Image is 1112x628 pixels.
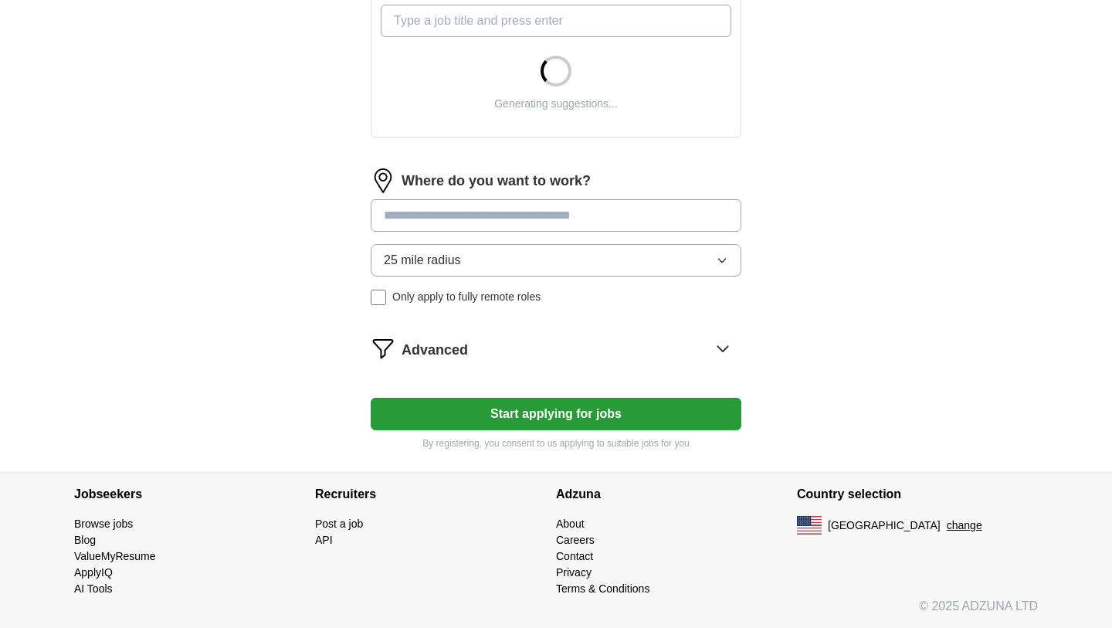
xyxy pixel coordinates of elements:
a: Post a job [315,518,363,530]
div: © 2025 ADZUNA LTD [62,597,1050,628]
span: Only apply to fully remote roles [392,289,541,305]
a: Browse jobs [74,518,133,530]
div: Generating suggestions... [494,96,618,112]
label: Where do you want to work? [402,171,591,192]
span: Advanced [402,340,468,361]
a: ApplyIQ [74,566,113,579]
a: API [315,534,333,546]
img: location.png [371,168,395,193]
input: Only apply to fully remote roles [371,290,386,305]
a: ValueMyResume [74,550,156,562]
img: filter [371,336,395,361]
a: AI Tools [74,582,113,595]
span: 25 mile radius [384,251,461,270]
a: Careers [556,534,595,546]
button: 25 mile radius [371,244,741,277]
span: [GEOGRAPHIC_DATA] [828,518,941,534]
a: About [556,518,585,530]
input: Type a job title and press enter [381,5,731,37]
a: Blog [74,534,96,546]
a: Contact [556,550,593,562]
button: Start applying for jobs [371,398,741,430]
img: US flag [797,516,822,535]
a: Terms & Conditions [556,582,649,595]
p: By registering, you consent to us applying to suitable jobs for you [371,436,741,450]
button: change [947,518,982,534]
a: Privacy [556,566,592,579]
h4: Country selection [797,473,1038,516]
